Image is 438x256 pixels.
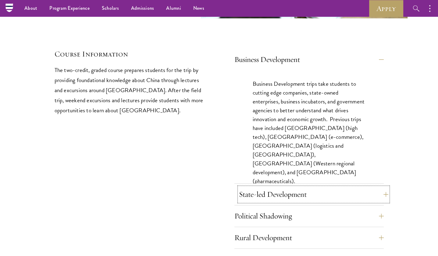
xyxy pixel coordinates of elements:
h5: Course Information [55,49,204,59]
p: Business Development trips take students to cutting edge companies, state-owned enterprises, busi... [253,79,365,186]
button: Rural Development [234,230,384,245]
button: Political Shadowing [234,209,384,223]
button: State-led Development [239,187,388,202]
button: Business Development [234,52,384,67]
p: The two-credit, graded course prepares students for the trip by providing foundational knowledge ... [55,65,204,115]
